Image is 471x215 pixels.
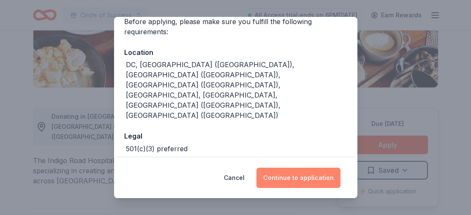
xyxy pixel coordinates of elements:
div: 501(c)(3) preferred [126,144,188,154]
div: DC, [GEOGRAPHIC_DATA] ([GEOGRAPHIC_DATA]), [GEOGRAPHIC_DATA] ([GEOGRAPHIC_DATA]), [GEOGRAPHIC_DAT... [126,60,347,120]
div: Location [124,47,347,58]
button: Cancel [224,168,245,188]
div: Before applying, please make sure you fulfill the following requirements: [124,16,347,37]
button: Continue to application [256,168,340,188]
div: Legal [124,131,347,142]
